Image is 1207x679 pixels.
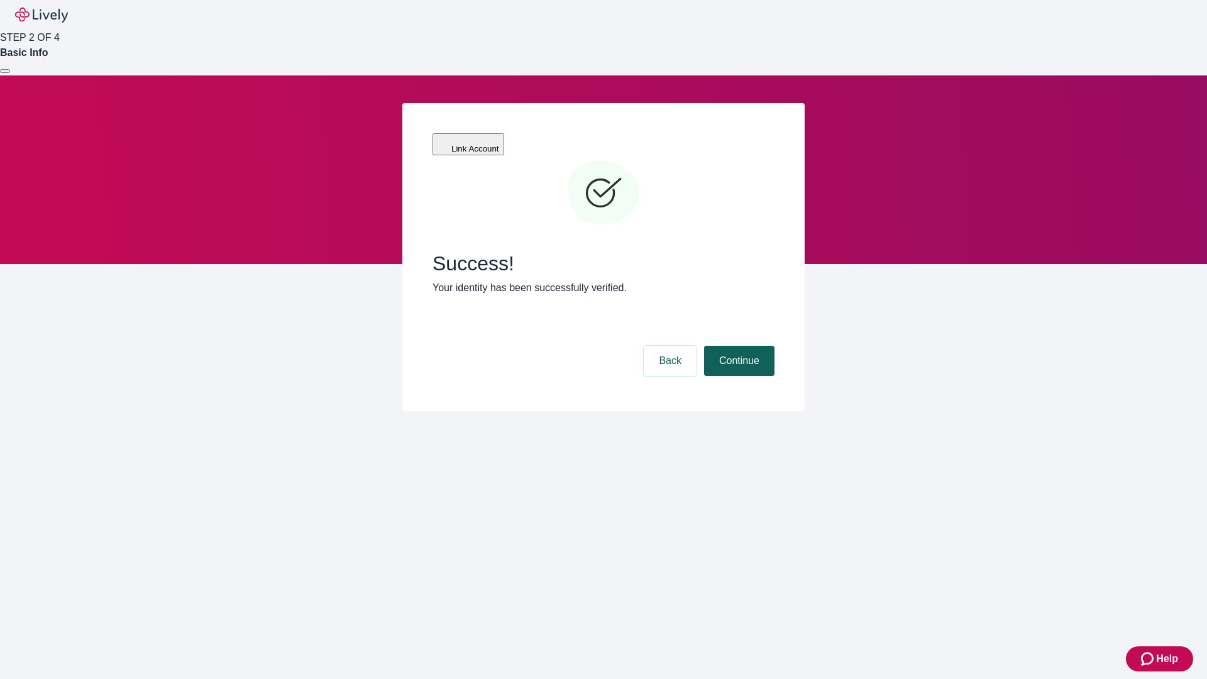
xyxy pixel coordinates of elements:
button: Zendesk support iconHelp [1126,646,1193,671]
img: Lively [15,8,68,23]
svg: Zendesk support icon [1141,651,1156,666]
span: Help [1156,651,1178,666]
button: Continue [704,346,774,376]
button: Back [644,346,697,376]
span: Success! [433,251,774,275]
p: Your identity has been successfully verified. [433,280,774,295]
svg: Checkmark icon [566,156,641,231]
button: Link Account [433,133,504,155]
